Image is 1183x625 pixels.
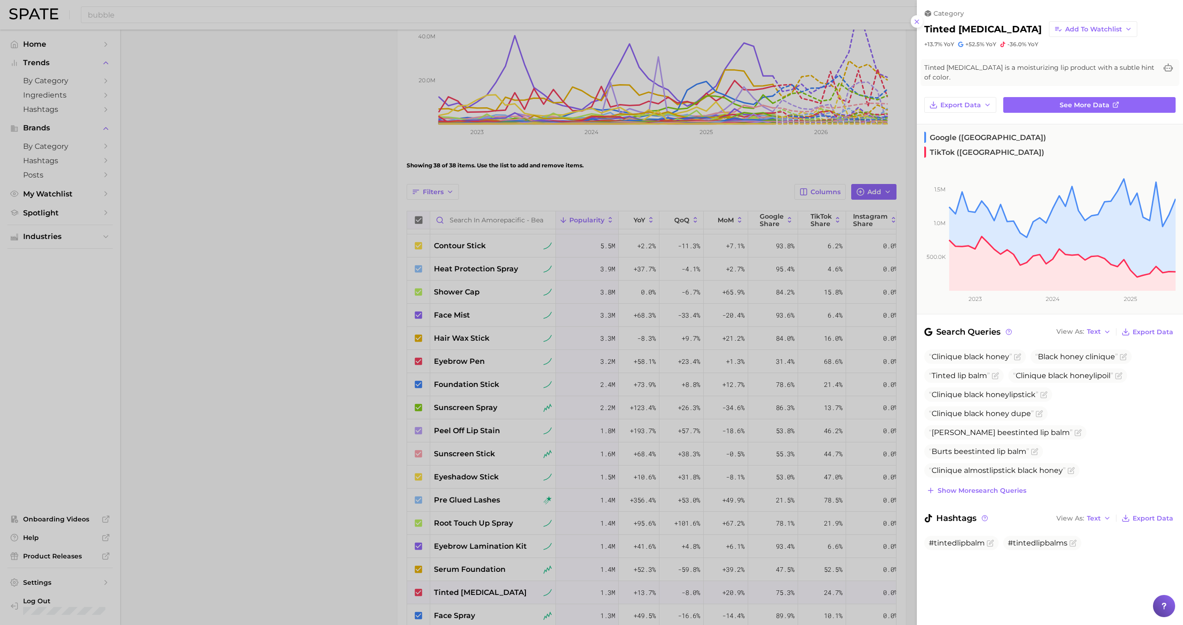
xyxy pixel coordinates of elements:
[1056,329,1084,334] span: View As
[1049,21,1137,37] button: Add to Watchlist
[1119,325,1176,338] button: Export Data
[940,101,981,109] span: Export Data
[929,466,1066,475] span: Clinique almost stick black honey
[1014,353,1021,361] button: Flag as miscategorized or irrelevant
[987,539,994,547] button: Flag as miscategorized or irrelevant
[1046,295,1060,302] tspan: 2024
[1067,467,1075,474] button: Flag as miscategorized or irrelevant
[1069,539,1077,547] button: Flag as miscategorized or irrelevant
[924,325,1013,338] span: Search Queries
[1036,410,1043,417] button: Flag as miscategorized or irrelevant
[1133,328,1173,336] span: Export Data
[924,97,996,113] button: Export Data
[1035,352,1118,361] span: Black honey clinique
[944,41,954,48] span: YoY
[1060,101,1110,109] span: See more data
[957,371,966,380] span: lip
[1009,390,1018,399] span: lip
[1074,429,1082,436] button: Flag as miscategorized or irrelevant
[965,41,984,48] span: +52.5%
[933,9,964,18] span: category
[986,41,996,48] span: YoY
[924,512,989,525] span: Hashtags
[968,371,987,380] span: balm
[1133,515,1173,522] span: Export Data
[1093,371,1102,380] span: lip
[1031,448,1038,455] button: Flag as miscategorized or irrelevant
[924,24,1042,35] h2: tinted [MEDICAL_DATA]
[932,371,956,380] span: Tinted
[1003,97,1176,113] a: See more data
[929,428,1073,437] span: [PERSON_NAME] bees
[924,484,1029,497] button: Show moresearch queries
[924,132,1046,143] span: Google ([GEOGRAPHIC_DATA])
[1007,447,1026,456] span: balm
[1124,295,1137,302] tspan: 2025
[1087,516,1101,521] span: Text
[924,41,942,48] span: +13.7%
[1056,516,1084,521] span: View As
[929,409,1034,418] span: Clinique black honey dupe
[1013,371,1113,380] span: Clinique black honey oil
[1040,428,1049,437] span: lip
[989,466,998,475] span: lip
[1054,512,1113,524] button: View AsText
[972,447,995,456] span: tinted
[924,63,1157,82] span: Tinted [MEDICAL_DATA] is a moisturizing lip product with a subtle hint of color.
[969,295,982,302] tspan: 2023
[1040,391,1048,398] button: Flag as miscategorized or irrelevant
[929,539,985,547] span: #tintedlipbalm
[1008,539,1067,547] span: #tintedlipbalms
[929,447,1029,456] span: Burts bees
[1015,428,1038,437] span: tinted
[1054,326,1113,338] button: View AsText
[1115,372,1122,380] button: Flag as miscategorized or irrelevant
[929,352,1012,361] span: Clinique black honey
[1028,41,1038,48] span: YoY
[997,447,1006,456] span: lip
[1119,512,1176,525] button: Export Data
[1051,428,1070,437] span: balm
[1120,353,1127,361] button: Flag as miscategorized or irrelevant
[1065,25,1122,33] span: Add to Watchlist
[1087,329,1101,334] span: Text
[992,372,999,380] button: Flag as miscategorized or irrelevant
[924,147,1044,158] span: TikTok ([GEOGRAPHIC_DATA])
[929,390,1038,399] span: Clinique black honey stick
[938,487,1026,495] span: Show more search queries
[1007,41,1026,48] span: -36.0%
